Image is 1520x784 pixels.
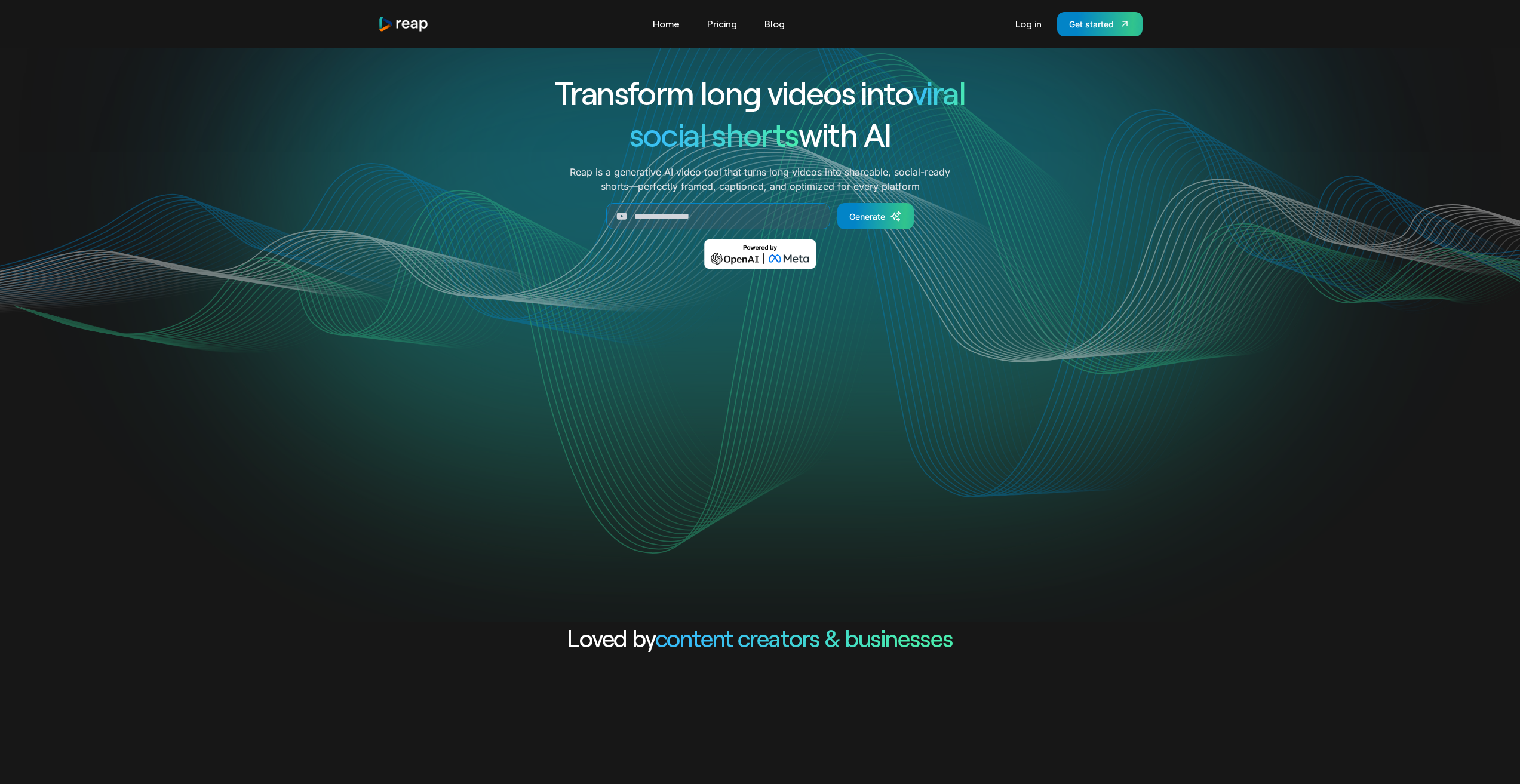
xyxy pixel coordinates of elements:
form: Generate Form [512,203,1009,229]
a: Home [647,14,686,33]
p: Reap is a generative AI video tool that turns long videos into shareable, social-ready shorts—per... [570,165,950,193]
img: reap logo [378,16,429,32]
a: Get started [1057,12,1143,36]
div: Generate [849,210,885,223]
a: Blog [759,14,791,33]
a: home [378,16,429,32]
video: Your browser does not support the video tag. [520,286,1000,527]
div: Get started [1069,18,1114,30]
h1: Transform long videos into [512,72,1009,113]
span: content creators & businesses [655,623,953,652]
a: Pricing [701,14,743,33]
a: Generate [837,203,914,229]
span: viral [912,73,965,112]
a: Log in [1009,14,1048,33]
span: social shorts [630,115,799,153]
h1: with AI [512,113,1009,155]
img: Powered by OpenAI & Meta [704,239,816,269]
